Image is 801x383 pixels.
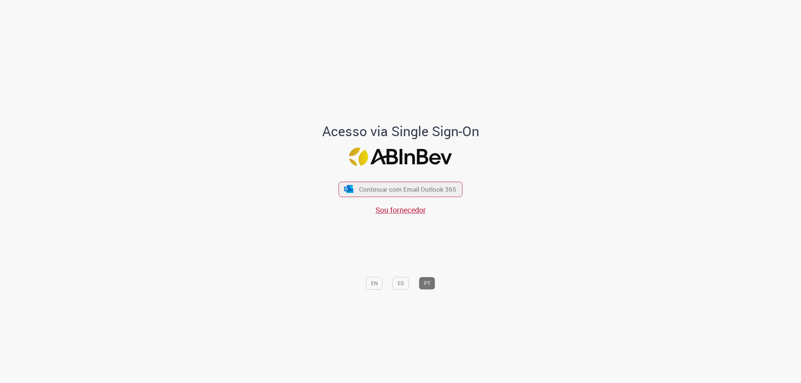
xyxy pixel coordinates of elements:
h1: Acesso via Single Sign-On [296,124,505,139]
img: Logo ABInBev [349,148,452,166]
button: ES [393,277,409,290]
button: PT [419,277,435,290]
span: Continuar com Email Outlook 365 [359,185,456,194]
button: EN [366,277,383,290]
img: ícone Azure/Microsoft 360 [343,185,354,193]
button: ícone Azure/Microsoft 360 Continuar com Email Outlook 365 [339,182,463,197]
a: Sou fornecedor [376,205,426,215]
